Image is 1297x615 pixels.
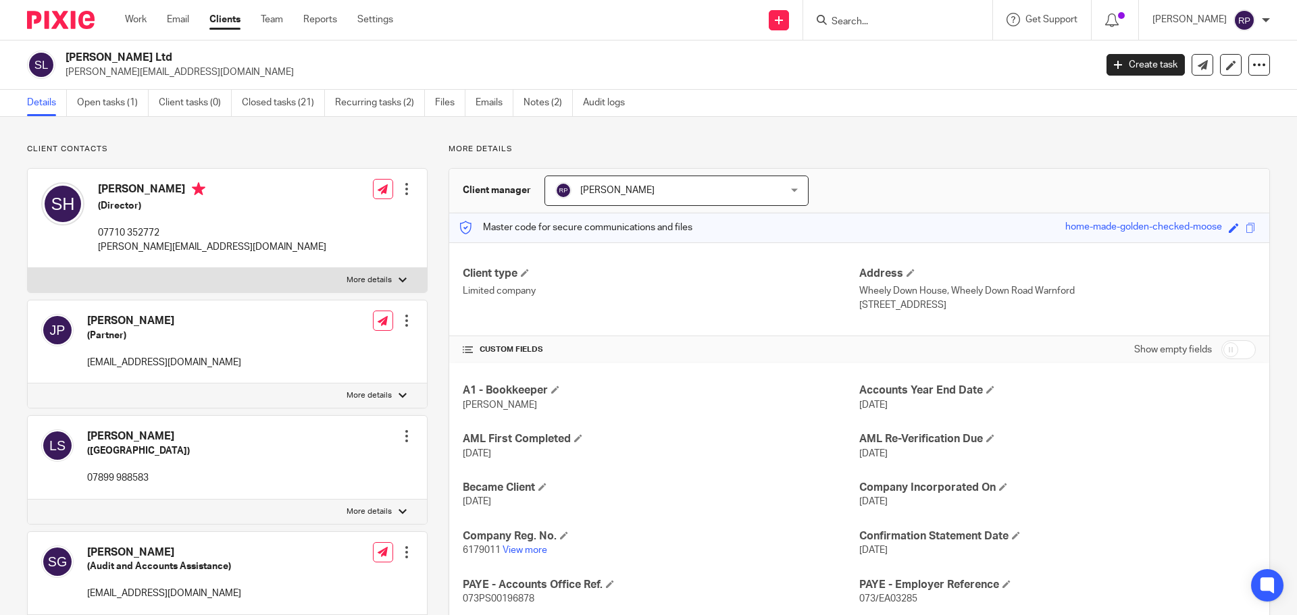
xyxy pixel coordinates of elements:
h4: PAYE - Accounts Office Ref. [463,578,859,592]
h2: [PERSON_NAME] Ltd [66,51,882,65]
p: More details [449,144,1270,155]
h4: PAYE - Employer Reference [859,578,1256,592]
p: [EMAIL_ADDRESS][DOMAIN_NAME] [87,587,241,600]
a: Client tasks (0) [159,90,232,116]
p: Wheely Down House, Wheely Down Road Warnford [859,284,1256,298]
p: 07710 352772 [98,226,326,240]
span: 073/EA03285 [859,594,917,604]
h4: Became Client [463,481,859,495]
span: [DATE] [859,449,888,458]
p: Client contacts [27,144,428,155]
a: Notes (2) [524,90,573,116]
p: 07899 988583 [87,471,190,485]
img: Pixie [27,11,95,29]
p: Master code for secure communications and files [459,221,692,234]
label: Show empty fields [1134,343,1212,356]
h4: Address [859,267,1256,281]
p: More details [347,275,392,286]
h4: [PERSON_NAME] [98,182,326,199]
img: svg%3E [41,545,74,578]
a: View more [503,545,547,555]
a: Work [125,13,147,26]
a: Email [167,13,189,26]
img: svg%3E [27,51,55,79]
h4: A1 - Bookkeeper [463,383,859,398]
span: 6179011 [463,545,501,555]
a: Recurring tasks (2) [335,90,425,116]
a: Team [261,13,283,26]
a: Files [435,90,465,116]
h4: Client type [463,267,859,281]
div: home-made-golden-checked-moose [1065,220,1222,236]
a: Audit logs [583,90,635,116]
p: [STREET_ADDRESS] [859,298,1256,312]
h3: Client manager [463,184,531,197]
img: svg%3E [555,182,571,198]
a: Emails [476,90,513,116]
span: 073PS00196878 [463,594,534,604]
h4: Company Incorporated On [859,481,1256,495]
span: [DATE] [463,449,491,458]
p: More details [347,506,392,517]
h5: (Partner) [87,329,241,342]
img: svg%3E [41,182,84,225]
img: svg%3E [41,429,74,462]
h5: (Director) [98,199,326,213]
h4: AML Re-Verification Due [859,432,1256,446]
a: Create task [1107,54,1185,76]
h4: [PERSON_NAME] [87,429,190,444]
span: [DATE] [859,400,888,410]
h5: (Audit and Accounts Assistance) [87,560,241,573]
p: [PERSON_NAME][EMAIL_ADDRESS][DOMAIN_NAME] [98,240,326,254]
a: Settings [357,13,393,26]
h4: [PERSON_NAME] [87,545,241,560]
p: [EMAIL_ADDRESS][DOMAIN_NAME] [87,356,241,369]
span: [DATE] [859,497,888,506]
span: [DATE] [463,497,491,506]
span: Get Support [1025,15,1077,24]
a: Clients [209,13,240,26]
a: Open tasks (1) [77,90,149,116]
p: [PERSON_NAME] [1152,13,1227,26]
a: Reports [303,13,337,26]
p: Limited company [463,284,859,298]
span: [DATE] [859,545,888,555]
h4: AML First Completed [463,432,859,446]
h4: Company Reg. No. [463,529,859,543]
img: svg%3E [41,314,74,346]
img: svg%3E [1234,9,1255,31]
h4: Accounts Year End Date [859,383,1256,398]
p: More details [347,390,392,401]
input: Search [830,16,952,28]
a: Closed tasks (21) [242,90,325,116]
p: [PERSON_NAME][EMAIL_ADDRESS][DOMAIN_NAME] [66,65,1086,79]
span: [PERSON_NAME] [580,186,655,195]
a: Details [27,90,67,116]
i: Primary [192,182,205,196]
h4: CUSTOM FIELDS [463,344,859,355]
h4: Confirmation Statement Date [859,529,1256,543]
h4: [PERSON_NAME] [87,314,241,328]
span: [PERSON_NAME] [463,400,537,410]
h5: ([GEOGRAPHIC_DATA]) [87,444,190,458]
